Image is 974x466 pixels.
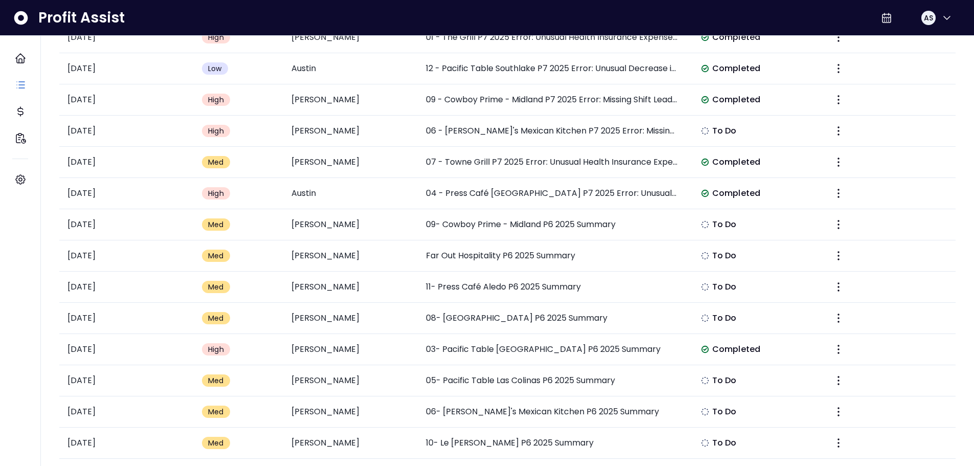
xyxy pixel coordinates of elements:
td: Far Out Hospitality P6 2025 Summary [418,240,687,272]
td: 09- Cowboy Prime - Midland P6 2025 Summary [418,209,687,240]
td: [DATE] [59,147,194,178]
td: [PERSON_NAME] [283,365,418,396]
td: [DATE] [59,116,194,147]
span: High [208,126,224,136]
button: More [829,122,848,140]
td: 09 - Cowboy Prime - Midland P7 2025 Error: Missing Shift Lead Wages [418,84,687,116]
td: [DATE] [59,428,194,459]
button: More [829,184,848,203]
span: To Do [712,406,737,418]
span: High [208,32,224,42]
span: High [208,95,224,105]
span: Completed [712,31,760,43]
td: 01 - The Grill P7 2025 Error: Unusual Health Insurance Expense Spike [418,22,687,53]
span: To Do [712,312,737,324]
td: 04 - Press Café [GEOGRAPHIC_DATA] P7 2025 Error: Unusual Decrease in [GEOGRAPHIC_DATA]/Glassware/... [418,178,687,209]
span: High [208,344,224,354]
td: 07 - Towne Grill P7 2025 Error: Unusual Health Insurance Expense Spike [418,147,687,178]
td: [PERSON_NAME] [283,240,418,272]
td: 10- Le [PERSON_NAME] P6 2025 Summary [418,428,687,459]
td: [DATE] [59,272,194,303]
span: AS [924,13,933,23]
td: [PERSON_NAME] [283,272,418,303]
span: Med [208,407,224,417]
td: [DATE] [59,365,194,396]
td: [PERSON_NAME] [283,84,418,116]
span: Med [208,375,224,386]
span: Med [208,313,224,323]
button: More [829,278,848,296]
span: Completed [712,343,760,356]
span: To Do [712,125,737,137]
td: [DATE] [59,209,194,240]
img: Completed [701,345,709,353]
span: Completed [712,94,760,106]
span: Med [208,251,224,261]
span: To Do [712,437,737,449]
img: Completed [701,158,709,166]
span: Med [208,157,224,167]
td: [PERSON_NAME] [283,303,418,334]
img: Not yet Started [701,376,709,385]
img: Not yet Started [701,314,709,322]
td: [DATE] [59,22,194,53]
td: 06- [PERSON_NAME]'s Mexican Kitchen P6 2025 Summary [418,396,687,428]
td: 11- Press Café Aledo P6 2025 Summary [418,272,687,303]
td: [PERSON_NAME] [283,334,418,365]
img: Completed [701,64,709,73]
td: [PERSON_NAME] [283,428,418,459]
button: More [829,340,848,359]
span: To Do [712,281,737,293]
img: Not yet Started [701,252,709,260]
span: Low [208,63,222,74]
span: Med [208,219,224,230]
button: More [829,309,848,327]
button: More [829,247,848,265]
td: Austin [283,53,418,84]
button: More [829,91,848,109]
button: More [829,403,848,421]
button: More [829,434,848,452]
td: [DATE] [59,178,194,209]
img: Completed [701,96,709,104]
td: [DATE] [59,53,194,84]
button: More [829,59,848,78]
td: [DATE] [59,334,194,365]
span: High [208,188,224,198]
button: More [829,371,848,390]
img: Completed [701,189,709,197]
td: 06 - [PERSON_NAME]'s Mexican Kitchen P7 2025 Error: Missing Staff Training Wages [418,116,687,147]
button: More [829,215,848,234]
td: Austin [283,178,418,209]
img: Not yet Started [701,220,709,229]
td: [DATE] [59,240,194,272]
td: 08- [GEOGRAPHIC_DATA] P6 2025 Summary [418,303,687,334]
td: [DATE] [59,396,194,428]
td: [PERSON_NAME] [283,22,418,53]
td: [PERSON_NAME] [283,396,418,428]
td: 12 - Pacific Table Southlake P7 2025 Error: Unusual Decrease in Bar Utensils Expense [418,53,687,84]
td: 05- Pacific Table Las Colinas P6 2025 Summary [418,365,687,396]
span: To Do [712,374,737,387]
span: Profit Assist [38,9,125,27]
button: More [829,153,848,171]
span: To Do [712,218,737,231]
img: Completed [701,33,709,41]
span: Completed [712,187,760,199]
td: [PERSON_NAME] [283,209,418,240]
button: More [829,28,848,47]
img: Not yet Started [701,127,709,135]
img: Not yet Started [701,439,709,447]
span: To Do [712,250,737,262]
span: Med [208,282,224,292]
td: [DATE] [59,303,194,334]
td: [DATE] [59,84,194,116]
img: Not yet Started [701,408,709,416]
img: Not yet Started [701,283,709,291]
td: [PERSON_NAME] [283,147,418,178]
td: [PERSON_NAME] [283,116,418,147]
td: 03- Pacific Table [GEOGRAPHIC_DATA] P6 2025 Summary [418,334,687,365]
span: Med [208,438,224,448]
span: Completed [712,62,760,75]
span: Completed [712,156,760,168]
